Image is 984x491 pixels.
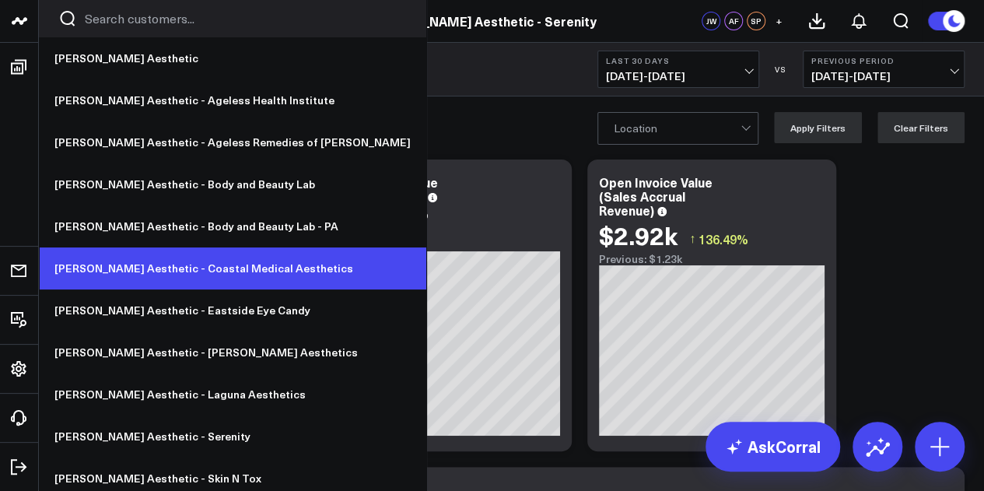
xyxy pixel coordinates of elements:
[39,374,426,416] a: [PERSON_NAME] Aesthetic - Laguna Aesthetics
[606,70,751,82] span: [DATE] - [DATE]
[39,289,426,331] a: [PERSON_NAME] Aesthetic - Eastside Eye Candy
[85,10,407,27] input: Search customers input
[689,229,695,249] span: ↑
[877,112,965,143] button: Clear Filters
[774,112,862,143] button: Apply Filters
[811,56,956,65] b: Previous Period
[699,230,748,247] span: 136.49%
[39,79,426,121] a: [PERSON_NAME] Aesthetic - Ageless Health Institute
[702,12,720,30] div: JW
[39,205,426,247] a: [PERSON_NAME] Aesthetic - Body and Beauty Lab - PA
[39,247,426,289] a: [PERSON_NAME] Aesthetic - Coastal Medical Aesthetics
[39,163,426,205] a: [PERSON_NAME] Aesthetic - Body and Beauty Lab
[747,12,765,30] div: SP
[39,37,426,79] a: [PERSON_NAME] Aesthetic
[811,70,956,82] span: [DATE] - [DATE]
[597,51,759,88] button: Last 30 Days[DATE]-[DATE]
[803,51,965,88] button: Previous Period[DATE]-[DATE]
[769,12,788,30] button: +
[724,12,743,30] div: AF
[599,221,678,249] div: $2.92k
[39,416,426,458] a: [PERSON_NAME] Aesthetic - Serenity
[368,12,597,30] a: [PERSON_NAME] Aesthetic - Serenity
[599,253,825,265] div: Previous: $1.23k
[599,174,713,219] div: Open Invoice Value (Sales Accrual Revenue)
[606,56,751,65] b: Last 30 Days
[58,9,77,28] button: Search customers button
[39,331,426,374] a: [PERSON_NAME] Aesthetic - [PERSON_NAME] Aesthetics
[776,16,783,26] span: +
[39,121,426,163] a: [PERSON_NAME] Aesthetic - Ageless Remedies of [PERSON_NAME]
[767,65,795,74] div: VS
[706,422,840,472] a: AskCorral
[334,239,560,251] div: Previous: $0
